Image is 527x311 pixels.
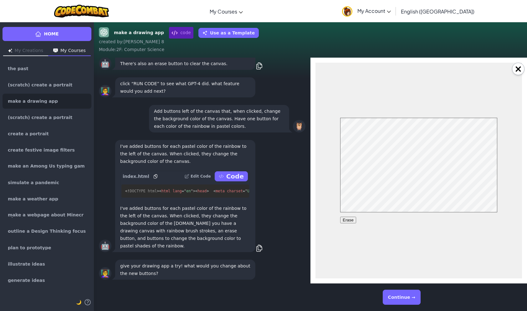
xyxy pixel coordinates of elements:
[120,205,250,250] p: I've added buttons for each pastel color of the rainbow to the left of the canvas. When clicked, ...
[357,8,391,14] span: My Account
[339,1,394,21] a: My Account
[213,189,216,193] span: <
[99,267,111,280] div: 👩‍🏫
[99,39,164,44] span: created by : [PERSON_NAME] 8
[8,197,58,201] span: make a weather app
[8,115,72,120] span: (scratch) create a portrait
[125,189,130,193] span: <!
[130,189,146,193] span: DOCTYPE
[342,6,352,17] img: avatar
[3,175,91,190] a: simulate a pandemic
[207,189,209,193] span: >
[8,229,86,234] span: outline a Design Thinking focus group
[173,189,182,193] span: lang
[8,49,12,53] img: Icon
[8,164,86,169] span: make an Among Us typing game
[99,85,111,97] div: 👩‍🏫
[3,46,48,56] button: My Creations
[154,107,284,130] p: Add buttons left of the canvas that, when clicked, change the background color of the canvas. Hav...
[3,61,91,76] a: the past
[8,132,49,136] span: create a portrait
[8,246,51,250] span: plan to prototype
[8,99,58,103] span: make a drawing app
[120,262,250,277] p: give your drawing app a try! what would you change about the new buttons?
[25,154,41,161] button: Erase
[3,289,91,304] a: write a Design Thinking problem statement
[8,83,72,87] span: (scratch) create a portrait
[120,143,250,165] p: I've added buttons for each pastel color of the rainbow to the left of the canvas. When clicked, ...
[114,29,164,36] strong: make a drawing app
[8,66,28,71] span: the past
[8,262,45,266] span: illustrate ideas
[3,110,91,125] a: (scratch) create a portrait
[99,240,111,252] div: 🤖
[53,49,58,53] img: Icon
[398,3,478,20] a: English ([GEOGRAPHIC_DATA])
[243,189,245,193] span: =
[184,189,186,193] span: "
[3,27,91,41] a: Home
[3,77,91,92] a: (scratch) create a portrait
[8,278,45,282] span: generate ideas
[99,46,522,53] div: Module : 2F: Computer Science
[401,8,474,15] span: English ([GEOGRAPHIC_DATA])
[191,174,211,179] p: Edit Code
[48,46,91,56] button: My Courses
[247,189,258,193] span: UTF-8
[99,57,111,70] div: 🤖
[216,189,225,193] span: meta
[198,28,259,38] button: Use as a Template
[383,290,421,305] button: Continue →
[3,273,91,288] a: generate ideas
[197,189,207,193] span: head
[8,180,59,185] span: simulate a pandemic
[54,5,109,18] img: CodeCombat logo
[148,189,157,193] span: html
[157,189,159,193] span: >
[227,189,243,193] span: charset
[8,213,86,218] span: make a webpage about Minecraft
[44,31,59,37] span: Home
[169,27,193,39] span: code
[226,172,244,181] p: Code
[184,171,211,181] button: Edit Code
[99,27,109,37] img: GPT-4
[193,189,195,193] span: >
[3,126,91,141] a: create a portrait
[8,148,75,152] span: create festive image filters
[293,120,305,132] div: 🦉
[161,189,171,193] span: html
[123,173,149,179] span: index.html
[3,191,91,206] a: make a weather app
[76,300,81,305] span: 🌙
[195,189,197,193] span: <
[3,257,91,272] a: illustrate ideas
[182,189,184,193] span: =
[159,189,161,193] span: <
[186,189,191,193] span: en
[3,240,91,255] a: plan to prototype
[3,159,91,174] a: make an Among Us typing game
[3,94,91,109] a: make a drawing app
[3,208,91,223] a: make a webpage about Minecraft
[120,80,250,95] p: click “RUN CODE” to see what GPT-4 did. what feature would you add next?
[3,224,91,239] a: outline a Design Thinking focus group
[3,143,91,158] a: create festive image filters
[76,298,81,306] button: 🌙
[245,189,247,193] span: "
[512,63,524,75] button: Close
[215,171,248,181] button: Code
[207,3,246,20] a: My Courses
[191,189,193,193] span: "
[210,8,237,15] span: My Courses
